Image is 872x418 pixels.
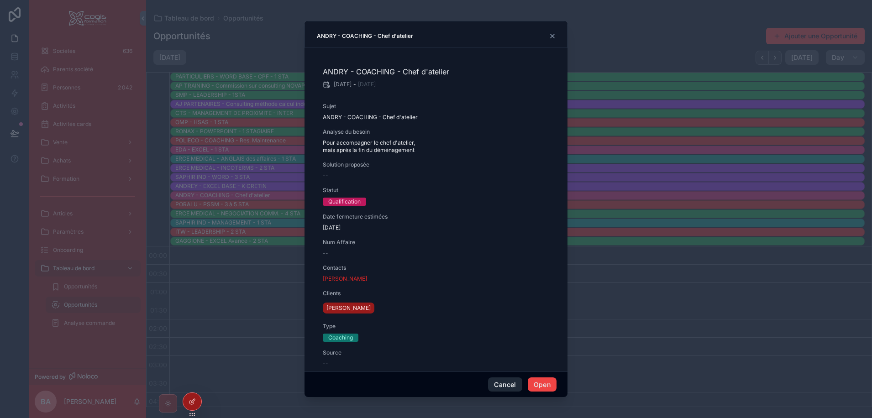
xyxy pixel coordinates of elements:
span: ANDRY - COACHING - Chef d'atelier [323,114,454,121]
h2: ANDRY - COACHING - Chef d'atelier [323,66,454,77]
span: [DATE] [358,81,376,88]
span: Analyse du besoin [323,128,454,136]
button: Cancel [488,377,522,392]
span: [PERSON_NAME] [326,304,371,312]
span: Date fermeture estimées [323,213,454,220]
div: Coaching [328,334,353,342]
span: Sujet [323,103,454,110]
div: Qualification [328,198,361,206]
span: Contacts [323,264,454,272]
span: -- [323,250,328,257]
span: [DATE] [323,224,454,231]
span: - [353,81,356,88]
span: -- [323,172,328,179]
span: Solution proposée [323,161,454,168]
a: [PERSON_NAME] [323,275,367,282]
button: Open [528,377,557,392]
span: [DATE] [334,81,352,88]
span: Type [323,323,454,330]
span: -- [323,360,328,367]
a: [PERSON_NAME] [323,303,374,313]
span: Clients [323,290,454,297]
span: Statut [323,187,454,194]
span: Source [323,349,454,356]
span: Pour accompagner le chef d'atelier, mais après la fin du déménagement [323,139,454,154]
span: Num Affaire [323,239,454,246]
div: ANDRY - COACHING - Chef d'atelier [317,32,413,40]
